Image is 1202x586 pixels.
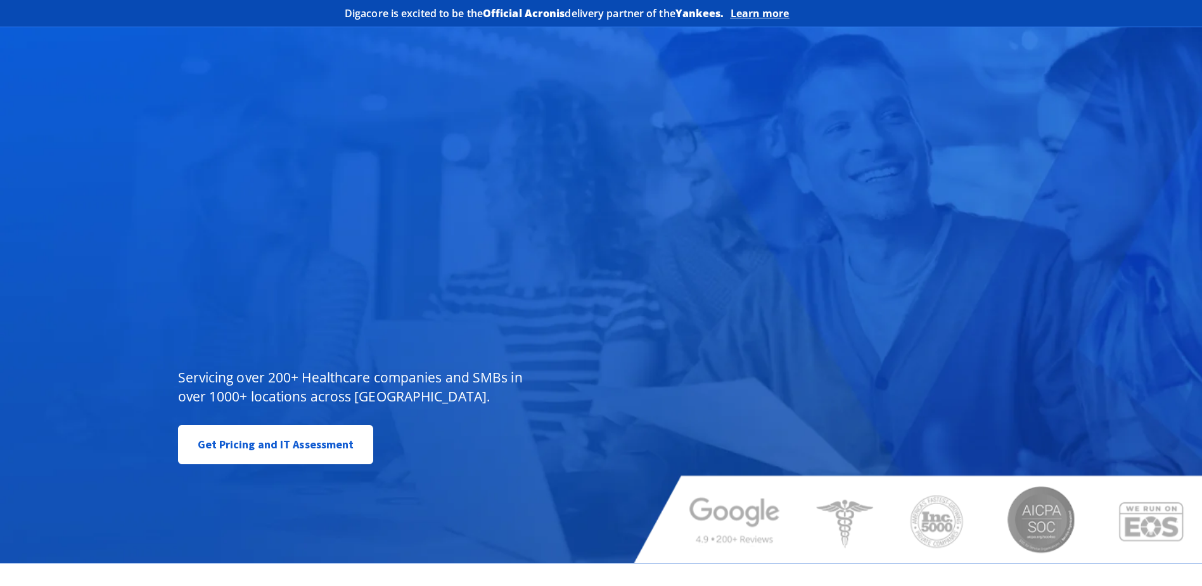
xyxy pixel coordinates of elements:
b: Yankees. [675,6,724,20]
a: Get Pricing and IT Assessment [178,425,374,464]
b: Official Acronis [483,6,565,20]
img: Acronis [796,4,858,22]
span: Get Pricing and IT Assessment [198,432,354,457]
a: Learn more [731,7,790,20]
p: Servicing over 200+ Healthcare companies and SMBs in over 1000+ locations across [GEOGRAPHIC_DATA]. [178,368,532,406]
h2: Digacore is excited to be the delivery partner of the [345,8,724,18]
